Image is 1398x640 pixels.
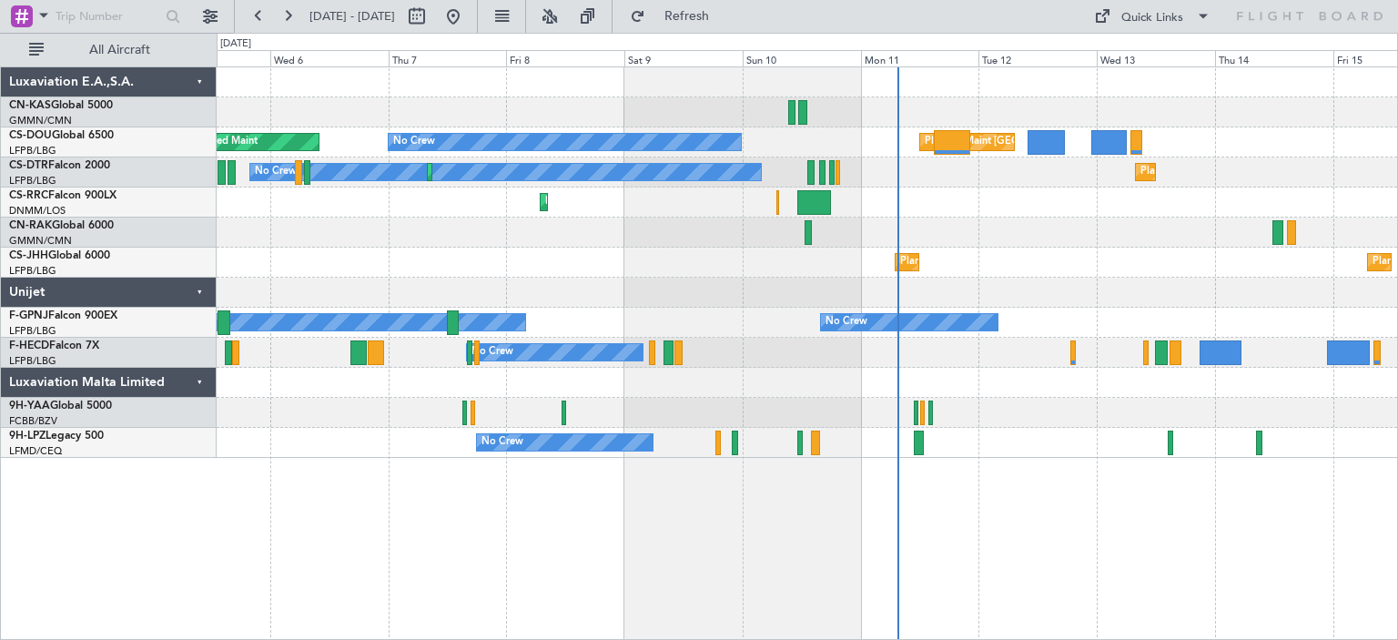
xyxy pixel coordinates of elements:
span: F-HECD [9,340,49,351]
a: 9H-LPZLegacy 500 [9,431,104,442]
a: CS-RRCFalcon 900LX [9,190,116,201]
div: Thu 14 [1215,50,1333,66]
div: Sat 9 [624,50,743,66]
a: LFPB/LBG [9,264,56,278]
a: CS-JHHGlobal 6000 [9,250,110,261]
div: No Crew [255,158,297,186]
a: CN-KASGlobal 5000 [9,100,113,111]
span: CS-JHH [9,250,48,261]
span: CS-RRC [9,190,48,201]
a: DNMM/LOS [9,204,66,218]
div: Planned Maint [191,128,258,156]
span: 9H-YAA [9,401,50,411]
a: FCBB/BZV [9,414,57,428]
div: Mon 11 [861,50,979,66]
a: F-HECDFalcon 7X [9,340,99,351]
span: CS-DTR [9,160,48,171]
div: [DATE] [220,36,251,52]
button: All Aircraft [20,36,198,65]
a: LFPB/LBG [9,324,56,338]
button: Refresh [622,2,731,31]
button: Quick Links [1085,2,1220,31]
span: All Aircraft [47,44,192,56]
span: CN-RAK [9,220,52,231]
a: CS-DTRFalcon 2000 [9,160,110,171]
a: GMMN/CMN [9,114,72,127]
span: CN-KAS [9,100,51,111]
input: Trip Number [56,3,160,30]
span: 9H-LPZ [9,431,46,442]
div: No Crew [826,309,867,336]
div: No Crew [471,339,513,366]
span: Refresh [649,10,725,23]
div: Wed 13 [1097,50,1215,66]
div: Quick Links [1121,9,1183,27]
span: F-GPNJ [9,310,48,321]
a: LFPB/LBG [9,144,56,157]
a: LFPB/LBG [9,354,56,368]
a: GMMN/CMN [9,234,72,248]
span: [DATE] - [DATE] [309,8,395,25]
div: Thu 7 [389,50,507,66]
a: LFMD/CEQ [9,444,62,458]
div: Planned Maint [GEOGRAPHIC_DATA] ([GEOGRAPHIC_DATA]) [900,249,1187,276]
div: Fri 8 [506,50,624,66]
span: CS-DOU [9,130,52,141]
a: F-GPNJFalcon 900EX [9,310,117,321]
a: CS-DOUGlobal 6500 [9,130,114,141]
div: No Crew [393,128,435,156]
div: No Crew [481,429,523,456]
a: LFPB/LBG [9,174,56,188]
a: CN-RAKGlobal 6000 [9,220,114,231]
div: Sun 10 [743,50,861,66]
div: Planned Maint Sofia [1140,158,1233,186]
div: Wed 6 [270,50,389,66]
a: 9H-YAAGlobal 5000 [9,401,112,411]
div: Planned Maint Larnaca ([GEOGRAPHIC_DATA] Intl) [545,188,780,216]
div: Planned Maint [GEOGRAPHIC_DATA] ([GEOGRAPHIC_DATA]) [925,128,1211,156]
div: Tue 12 [978,50,1097,66]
